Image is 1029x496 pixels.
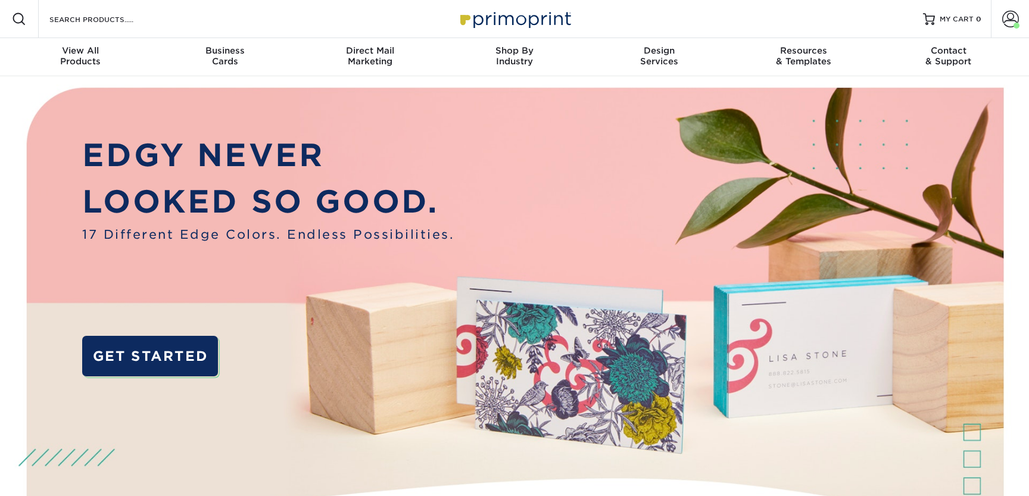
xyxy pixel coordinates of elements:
div: Cards [153,45,298,67]
span: Direct Mail [298,45,442,56]
span: View All [8,45,153,56]
a: Contact& Support [876,38,1021,76]
div: Services [587,45,731,67]
a: DesignServices [587,38,731,76]
span: Shop By [442,45,587,56]
div: Marketing [298,45,442,67]
span: Design [587,45,731,56]
a: GET STARTED [82,336,218,376]
div: & Templates [731,45,876,67]
span: Resources [731,45,876,56]
div: & Support [876,45,1021,67]
a: Shop ByIndustry [442,38,587,76]
a: Direct MailMarketing [298,38,442,76]
p: LOOKED SO GOOD. [82,179,454,225]
a: BusinessCards [153,38,298,76]
a: View AllProducts [8,38,153,76]
span: 17 Different Edge Colors. Endless Possibilities. [82,225,454,244]
span: 0 [976,15,981,23]
input: SEARCH PRODUCTS..... [48,12,164,26]
span: Contact [876,45,1021,56]
span: MY CART [940,14,974,24]
p: EDGY NEVER [82,132,454,179]
div: Products [8,45,153,67]
a: Resources& Templates [731,38,876,76]
span: Business [153,45,298,56]
img: Primoprint [455,6,574,32]
div: Industry [442,45,587,67]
